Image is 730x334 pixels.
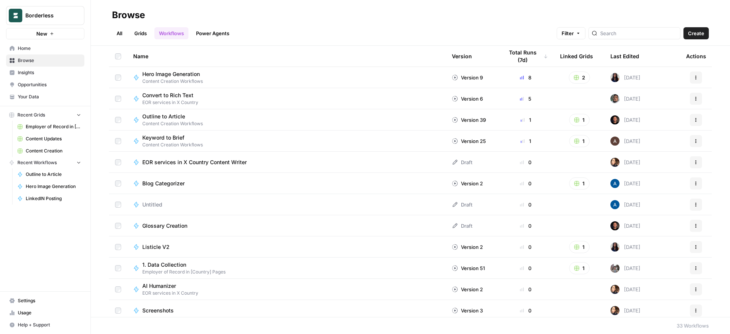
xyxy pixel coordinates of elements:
[610,179,619,188] img: he81ibor8lsei4p3qvg4ugbvimgp
[610,285,619,294] img: 0v8n3o11ict2ff40pejvnia5hphu
[18,45,81,52] span: Home
[610,137,640,146] div: [DATE]
[142,158,247,166] span: EOR services in X Country Content Writer
[142,92,193,99] span: Convert to Rich Text
[503,222,548,230] div: 0
[503,158,548,166] div: 0
[133,222,440,230] a: Glossary Creation
[25,12,71,19] span: Borderless
[142,261,219,269] span: 1. Data Collection
[133,92,440,106] a: Convert to Rich TextEOR services in X Country
[18,309,81,316] span: Usage
[569,241,590,253] button: 1
[133,180,440,187] a: Blog Categorizer
[14,121,84,133] a: Employer of Record in [Country] Pages
[6,295,84,307] a: Settings
[610,137,619,146] img: wtbmvrjo3qvncyiyitl6zoukl9gz
[14,133,84,145] a: Content Updates
[6,54,84,67] a: Browse
[610,94,640,103] div: [DATE]
[610,306,640,315] div: [DATE]
[6,91,84,103] a: Your Data
[26,183,81,190] span: Hero Image Generation
[610,285,640,294] div: [DATE]
[142,180,185,187] span: Blog Categorizer
[569,114,590,126] button: 1
[452,74,483,81] div: Version 9
[452,264,485,272] div: Version 51
[600,30,677,37] input: Search
[503,74,548,81] div: 8
[683,27,709,39] button: Create
[503,137,548,145] div: 1
[142,269,226,275] span: Employer of Record in [Country] Pages
[610,46,639,67] div: Last Edited
[6,109,84,121] button: Recent Grids
[503,264,548,272] div: 0
[17,112,45,118] span: Recent Grids
[503,286,548,293] div: 0
[452,158,472,166] div: Draft
[18,57,81,64] span: Browse
[142,141,203,148] span: Content Creation Workflows
[610,200,619,209] img: he81ibor8lsei4p3qvg4ugbvimgp
[112,9,145,21] div: Browse
[26,135,81,142] span: Content Updates
[142,282,192,290] span: AI Humanizer
[142,70,200,78] span: Hero Image Generation
[610,306,619,315] img: 0v8n3o11ict2ff40pejvnia5hphu
[6,6,84,25] button: Workspace: Borderless
[133,261,440,275] a: 1. Data CollectionEmployer of Record in [Country] Pages
[154,27,188,39] a: Workflows
[133,134,440,148] a: Keyword to BriefContent Creation Workflows
[6,28,84,39] button: New
[452,137,486,145] div: Version 25
[112,27,127,39] a: All
[142,201,162,208] span: Untitled
[6,67,84,79] a: Insights
[610,179,640,188] div: [DATE]
[17,159,57,166] span: Recent Workflows
[6,157,84,168] button: Recent Workflows
[133,158,440,166] a: EOR services in X Country Content Writer
[610,200,640,209] div: [DATE]
[452,201,472,208] div: Draft
[14,180,84,193] a: Hero Image Generation
[610,242,619,252] img: rox323kbkgutb4wcij4krxobkpon
[569,177,590,190] button: 1
[26,148,81,154] span: Content Creation
[26,195,81,202] span: LinkedIN Posting
[14,145,84,157] a: Content Creation
[610,73,640,82] div: [DATE]
[133,70,440,85] a: Hero Image GenerationContent Creation Workflows
[452,180,483,187] div: Version 2
[18,322,81,328] span: Help + Support
[26,171,81,178] span: Outline to Article
[503,201,548,208] div: 0
[6,42,84,54] a: Home
[142,290,198,297] span: EOR services in X Country
[36,30,47,37] span: New
[610,242,640,252] div: [DATE]
[142,307,174,314] span: Screenshots
[133,282,440,297] a: AI HumanizerEOR services in X Country
[452,307,483,314] div: Version 3
[610,264,619,273] img: a2mlt6f1nb2jhzcjxsuraj5rj4vi
[503,243,548,251] div: 0
[133,46,440,67] div: Name
[133,243,440,251] a: Listicle V2
[569,71,590,84] button: 2
[142,243,170,251] span: Listicle V2
[452,286,483,293] div: Version 2
[569,135,590,147] button: 1
[610,221,640,230] div: [DATE]
[18,69,81,76] span: Insights
[503,307,548,314] div: 0
[560,46,593,67] div: Linked Grids
[9,9,22,22] img: Borderless Logo
[18,93,81,100] span: Your Data
[610,264,640,273] div: [DATE]
[452,116,486,124] div: Version 39
[686,46,706,67] div: Actions
[677,322,709,329] div: 33 Workflows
